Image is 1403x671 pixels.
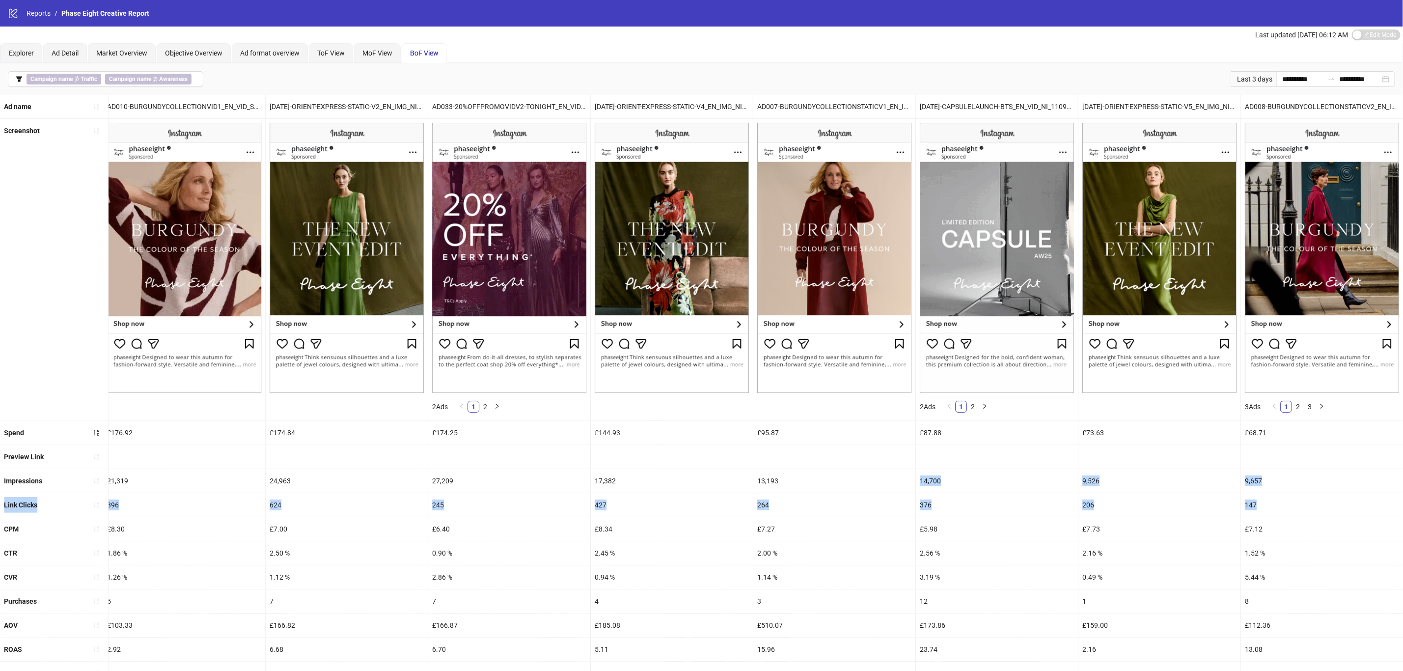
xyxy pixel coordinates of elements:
[93,574,100,581] span: sort-ascending
[266,517,428,541] div: £7.00
[432,403,448,411] span: 2 Ads
[270,123,424,393] img: Screenshot 6945192923106
[1078,517,1240,541] div: £7.73
[4,501,37,509] b: Link Clicks
[459,403,465,409] span: left
[428,565,590,589] div: 2.86 %
[1078,589,1240,613] div: 1
[1241,469,1403,493] div: 9,657
[93,526,100,532] span: sort-ascending
[956,401,966,412] a: 1
[1082,123,1237,393] img: Screenshot 6945192921106
[955,401,967,413] li: 1
[1271,403,1277,409] span: left
[432,123,586,393] img: Screenshot 6943826651906
[93,646,100,653] span: sort-ascending
[1268,401,1280,413] li: Previous Page
[410,49,439,57] span: BoF View
[753,589,915,613] div: 3
[468,401,479,413] li: 1
[428,541,590,565] div: 0.90 %
[1241,95,1403,118] div: AD008-BURGUNDYCOLLECTIONSTATICV2_EN_IMG_SP_22092025_F_CC_SC1_USP11_BAU - Copy
[1245,403,1261,411] span: 3 Ads
[979,401,990,413] li: Next Page
[916,95,1078,118] div: [DATE]-CAPSULELAUNCH-BTS_EN_VID_NI_11092025_F_CC_SC8_USP11_NEW-IN
[109,76,151,83] b: Campaign name
[96,49,147,57] span: Market Overview
[55,8,57,19] li: /
[757,123,911,393] img: Screenshot 6945192920706
[468,401,479,412] a: 1
[1078,95,1240,118] div: [DATE]-ORIENT-EXPRESS-STATIC-V5_EN_IMG_NI_22082025_F_CC_SC1_USP11_ORIENT-EXPRESS
[1231,71,1276,87] div: Last 3 days
[1327,75,1335,83] span: swap-right
[428,493,590,517] div: 245
[1241,638,1403,661] div: 13.08
[1245,123,1399,393] img: Screenshot 6945175827306
[920,403,935,411] span: 2 Ads
[4,597,37,605] b: Purchases
[428,95,590,118] div: AD033-20%OFFPROMOVIDV2-TONIGHT_EN_VID_CP_26092025_F_CC_SC24_USP1_PROMO - Copy
[93,622,100,629] span: sort-ascending
[456,401,468,413] button: left
[753,638,915,661] div: 15.96
[591,565,753,589] div: 0.94 %
[591,589,753,613] div: 4
[93,453,100,460] span: sort-ascending
[4,477,42,485] b: Impressions
[1241,421,1403,445] div: £68.71
[103,565,265,589] div: 1.26 %
[428,517,590,541] div: £6.40
[93,502,100,508] span: sort-ascending
[266,614,428,637] div: £166.82
[456,401,468,413] li: Previous Page
[1292,401,1304,413] li: 2
[1241,493,1403,517] div: 147
[1241,565,1403,589] div: 5.44 %
[8,71,203,87] button: Campaign name ∌ TrafficCampaign name ∌ Awareness
[30,76,73,83] b: Campaign name
[4,621,18,629] b: AOV
[967,401,979,413] li: 2
[753,614,915,637] div: £510.07
[93,598,100,605] span: sort-ascending
[591,517,753,541] div: £8.34
[4,549,17,557] b: CTR
[103,614,265,637] div: £103.33
[753,517,915,541] div: £7.27
[494,403,500,409] span: right
[93,477,100,484] span: sort-ascending
[1268,401,1280,413] button: left
[753,565,915,589] div: 1.14 %
[943,401,955,413] button: left
[753,95,915,118] div: AD007-BURGUNDYCOLLECTIONSTATICV1_EN_IMG_SP_22092025_F_CC_SC1_USP11_BAU - Copy
[1241,517,1403,541] div: £7.12
[1078,469,1240,493] div: 9,526
[4,127,40,135] b: Screenshot
[4,429,24,437] b: Spend
[266,421,428,445] div: £174.84
[491,401,503,413] button: right
[979,401,990,413] button: right
[317,49,345,57] span: ToF View
[591,95,753,118] div: [DATE]-ORIENT-EXPRESS-STATIC-V4_EN_IMG_NI_22082025_F_CC_SC1_USP11_ORIENT-EXPRESS
[240,49,300,57] span: Ad format overview
[103,469,265,493] div: 21,319
[1078,614,1240,637] div: £159.00
[479,401,491,413] li: 2
[916,589,1078,613] div: 12
[25,8,53,19] a: Reports
[943,401,955,413] li: Previous Page
[1327,75,1335,83] span: to
[967,401,978,412] a: 2
[27,74,101,84] span: ∌
[753,541,915,565] div: 2.00 %
[1078,493,1240,517] div: 206
[266,541,428,565] div: 2.50 %
[1078,541,1240,565] div: 2.16 %
[1078,638,1240,661] div: 2.16
[753,421,915,445] div: £95.87
[93,127,100,134] span: sort-ascending
[591,469,753,493] div: 17,382
[266,95,428,118] div: [DATE]-ORIENT-EXPRESS-STATIC-V2_EN_IMG_NI_22082025_F_CC_SC1_USP11_ORIENT-EXPRESS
